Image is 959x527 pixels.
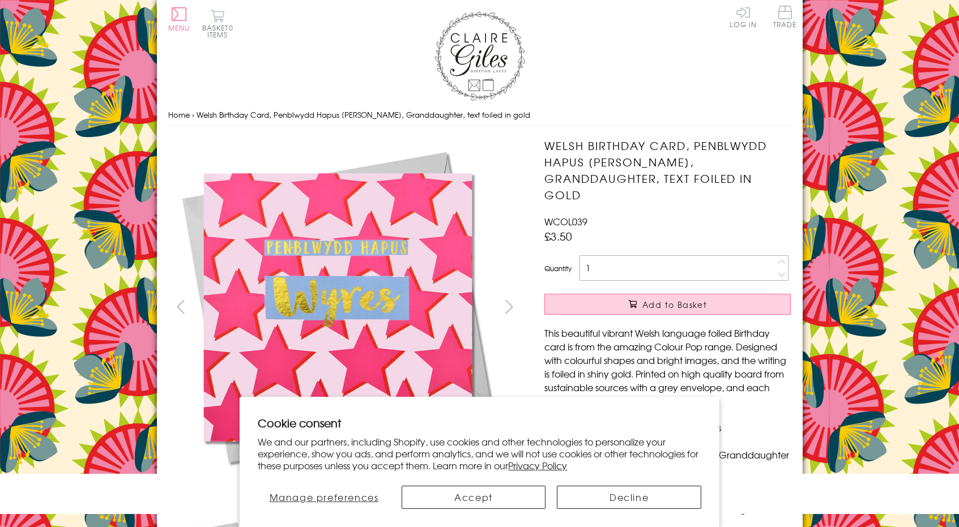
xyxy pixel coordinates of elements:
[197,109,530,120] span: Welsh Birthday Card, Penblwydd Hapus [PERSON_NAME], Granddaughter, text foiled in gold
[773,6,797,30] a: Trade
[508,459,567,472] a: Privacy Policy
[642,299,707,310] span: Add to Basket
[270,490,379,504] span: Manage preferences
[202,9,233,38] button: Basket0 items
[168,7,190,31] button: Menu
[544,228,572,244] span: £3.50
[434,11,525,101] img: Claire Giles Greetings Cards
[258,486,390,509] button: Manage preferences
[544,263,572,273] label: Quantity
[544,294,791,315] button: Add to Basket
[168,23,190,33] span: Menu
[168,294,194,319] button: prev
[557,486,701,509] button: Decline
[168,138,508,477] img: Welsh Birthday Card, Penblwydd Hapus Wyres, Granddaughter, text foiled in gold
[544,326,791,408] p: This beautiful vibrant Welsh language foiled Birthday card is from the amazing Colour Pop range. ...
[168,104,791,127] nav: breadcrumbs
[522,138,862,477] img: Welsh Birthday Card, Penblwydd Hapus Wyres, Granddaughter, text foiled in gold
[258,436,701,471] p: We and our partners, including Shopify, use cookies and other technologies to personalize your ex...
[496,294,522,319] button: next
[168,109,190,120] a: Home
[258,415,701,431] h2: Cookie consent
[207,23,233,40] span: 0 items
[192,109,194,120] span: ›
[402,486,545,509] button: Accept
[730,6,757,28] a: Log In
[544,138,791,203] h1: Welsh Birthday Card, Penblwydd Hapus [PERSON_NAME], Granddaughter, text foiled in gold
[544,215,587,228] span: WCOL039
[773,6,797,28] span: Trade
